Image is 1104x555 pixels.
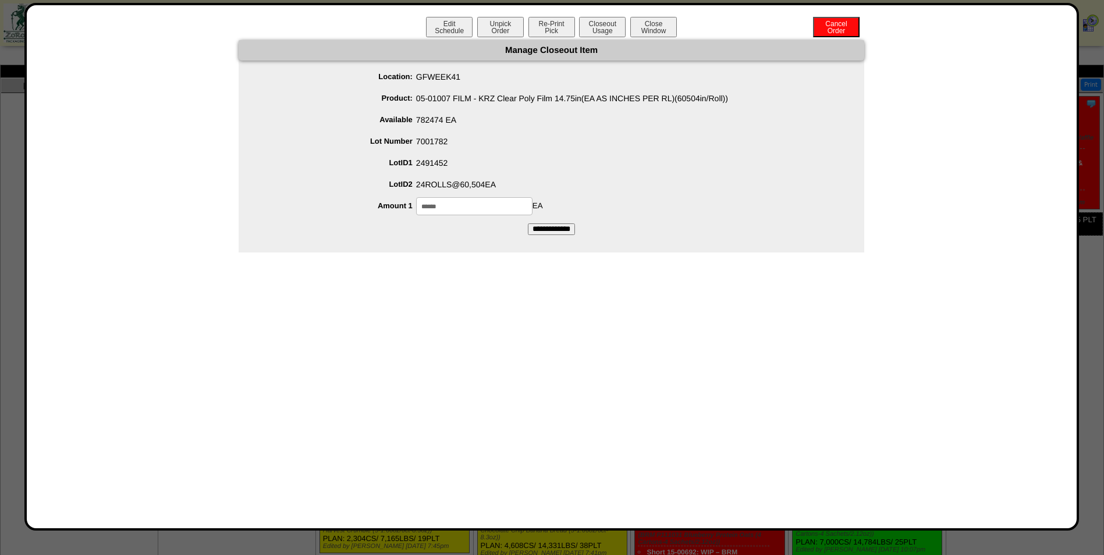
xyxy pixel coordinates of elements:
[262,115,416,124] label: Available
[477,17,524,37] button: UnpickOrder
[533,201,543,210] span: EA
[262,158,416,167] label: LotID1
[262,133,864,146] span: 7001782
[262,180,416,188] label: LotID2
[630,17,677,37] button: CloseWindow
[262,90,864,103] span: 05-01007 FILM - KRZ Clear Poly Film 14.75in(EA AS INCHES PER RL)(60504in/Roll))
[262,154,864,168] span: 2491452
[579,17,626,37] button: CloseoutUsage
[262,137,416,145] label: Lot Number
[262,72,416,81] label: Location:
[813,17,860,37] button: CancelOrder
[528,17,575,37] button: Re-PrintPick
[262,176,864,189] span: 24ROLLS@60,504EA
[239,40,864,61] div: Manage Closeout Item
[629,26,678,35] a: CloseWindow
[262,68,864,81] span: GFWEEK41
[262,111,864,124] span: 782474 EA
[262,201,416,210] label: Amount 1
[426,17,473,37] button: EditSchedule
[262,94,416,102] label: Product:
